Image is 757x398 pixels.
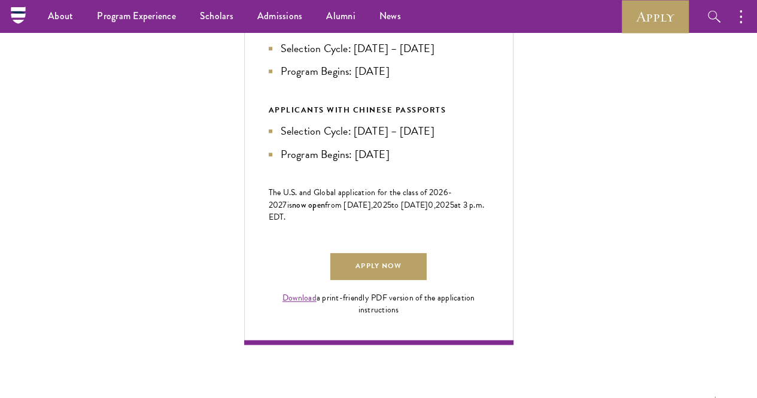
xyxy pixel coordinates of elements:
[269,146,489,163] li: Program Begins: [DATE]
[282,199,287,211] span: 7
[269,186,443,199] span: The U.S. and Global application for the class of 202
[269,199,485,223] span: at 3 p.m. EDT.
[269,123,489,139] li: Selection Cycle: [DATE] – [DATE]
[391,199,428,211] span: to [DATE]
[269,63,489,80] li: Program Begins: [DATE]
[292,199,325,211] span: now open
[443,186,448,199] span: 6
[282,291,317,304] a: Download
[387,199,391,211] span: 5
[269,292,489,316] div: a print-friendly PDF version of the application instructions
[373,199,387,211] span: 202
[450,199,454,211] span: 5
[269,186,452,211] span: -202
[436,199,450,211] span: 202
[428,199,433,211] span: 0
[330,253,426,280] a: Apply Now
[325,199,373,211] span: from [DATE],
[269,104,489,117] div: APPLICANTS WITH CHINESE PASSPORTS
[287,199,293,211] span: is
[269,40,489,57] li: Selection Cycle: [DATE] – [DATE]
[434,199,436,211] span: ,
